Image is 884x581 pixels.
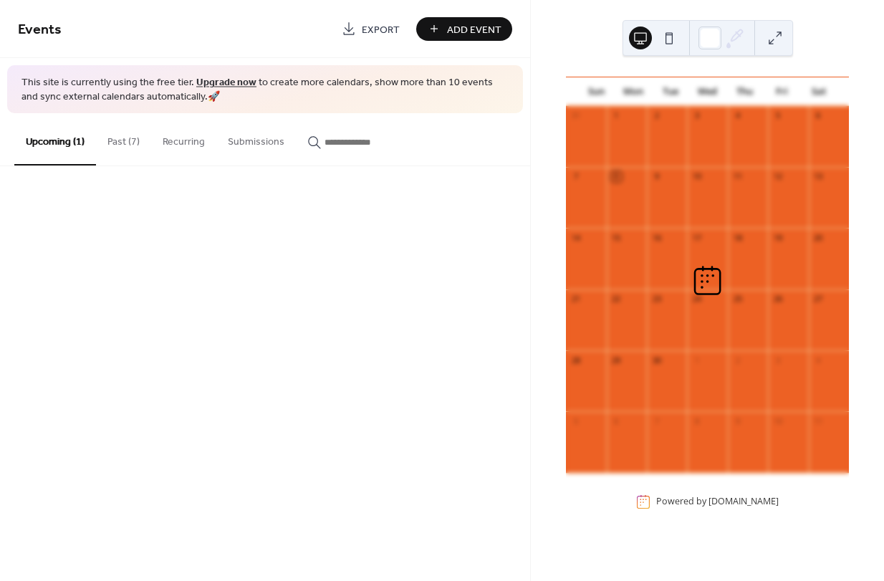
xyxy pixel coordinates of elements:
[772,355,783,365] div: 3
[813,110,824,121] div: 6
[447,22,501,37] span: Add Event
[651,294,662,304] div: 23
[651,171,662,182] div: 9
[691,110,702,121] div: 3
[691,294,702,304] div: 24
[708,496,779,508] a: [DOMAIN_NAME]
[416,17,512,41] button: Add Event
[691,355,702,365] div: 1
[570,294,581,304] div: 21
[732,110,743,121] div: 4
[691,232,702,243] div: 17
[151,113,216,164] button: Recurring
[651,416,662,426] div: 7
[14,113,96,165] button: Upcoming (1)
[18,16,62,44] span: Events
[732,355,743,365] div: 2
[813,232,824,243] div: 20
[732,232,743,243] div: 18
[813,355,824,365] div: 4
[732,294,743,304] div: 25
[611,232,622,243] div: 15
[726,77,764,106] div: Thu
[331,17,410,41] a: Export
[772,171,783,182] div: 12
[615,77,652,106] div: Mon
[732,416,743,426] div: 9
[611,171,622,182] div: 8
[651,110,662,121] div: 2
[570,171,581,182] div: 7
[577,77,615,106] div: Sun
[651,355,662,365] div: 30
[570,416,581,426] div: 5
[611,355,622,365] div: 29
[763,77,800,106] div: Fri
[196,73,256,92] a: Upgrade now
[651,232,662,243] div: 16
[656,496,779,508] div: Powered by
[611,294,622,304] div: 22
[691,171,702,182] div: 10
[813,294,824,304] div: 27
[570,355,581,365] div: 28
[800,77,837,106] div: Sat
[689,77,726,106] div: Wed
[611,416,622,426] div: 6
[362,22,400,37] span: Export
[813,416,824,426] div: 11
[96,113,151,164] button: Past (7)
[570,110,581,121] div: 31
[570,232,581,243] div: 14
[652,77,689,106] div: Tue
[813,171,824,182] div: 13
[216,113,296,164] button: Submissions
[772,294,783,304] div: 26
[772,416,783,426] div: 10
[772,232,783,243] div: 19
[732,171,743,182] div: 11
[611,110,622,121] div: 1
[691,416,702,426] div: 8
[772,110,783,121] div: 5
[21,76,509,104] span: This site is currently using the free tier. to create more calendars, show more than 10 events an...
